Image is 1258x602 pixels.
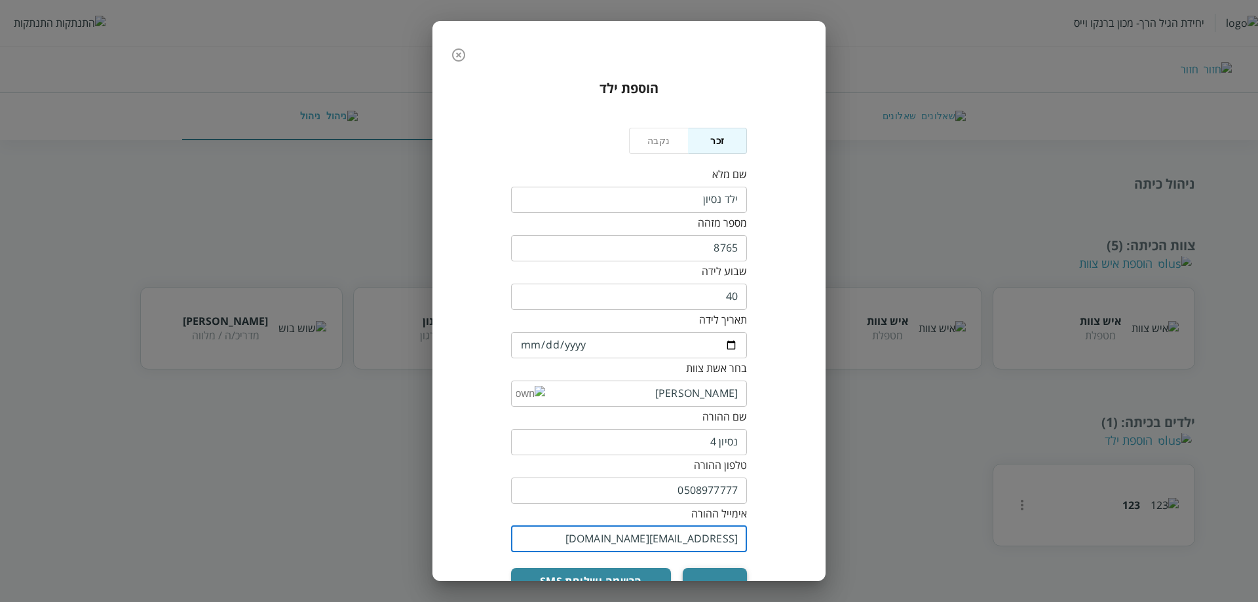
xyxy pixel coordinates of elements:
img: down [516,386,545,401]
input: שבוע לידה [511,284,747,310]
input: שם ההורה [511,429,747,455]
input: שם מלא [511,187,747,213]
input: מספר מזהה [511,235,747,261]
div: בחר אשת צוות [511,361,747,375]
input: בחר אשת צוות [545,381,738,407]
button: נקבה [629,128,689,154]
h3: הוספת ילד [457,79,801,97]
div: שבוע לידה [511,264,747,278]
input: אימייל ההורה [511,526,747,552]
div: Platform [629,128,747,167]
div: מספר מזהה [511,216,747,230]
input: טלפון ההורה [511,478,747,504]
div: שם ההורה [511,409,747,424]
div: תאריך לידה [511,312,747,327]
button: זכר [688,128,748,154]
div: אימייל ההורה [511,506,747,521]
div: טלפון ההורה [511,458,747,472]
div: שם מלא [511,167,747,181]
input: תאריך לידה [511,332,747,358]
